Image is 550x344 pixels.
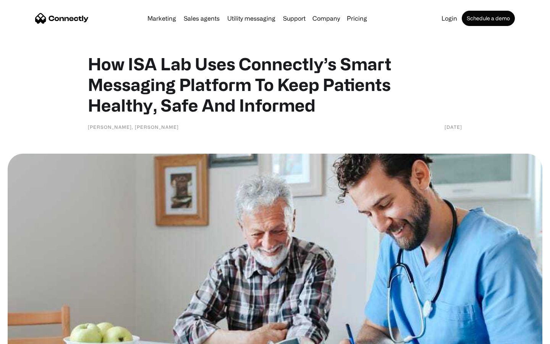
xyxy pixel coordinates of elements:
[344,15,370,21] a: Pricing
[144,15,179,21] a: Marketing
[438,15,460,21] a: Login
[181,15,223,21] a: Sales agents
[224,15,278,21] a: Utility messaging
[8,331,46,341] aside: Language selected: English
[312,13,340,24] div: Company
[280,15,309,21] a: Support
[15,331,46,341] ul: Language list
[445,123,462,131] div: [DATE]
[88,54,462,115] h1: How ISA Lab Uses Connectly’s Smart Messaging Platform To Keep Patients Healthy, Safe And Informed
[462,11,515,26] a: Schedule a demo
[88,123,179,131] div: [PERSON_NAME], [PERSON_NAME]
